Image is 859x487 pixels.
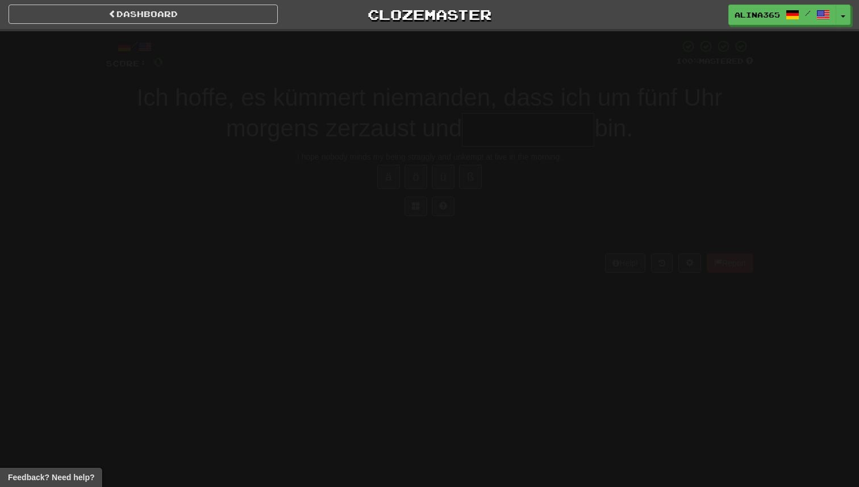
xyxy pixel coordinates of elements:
[377,165,400,189] button: ä
[9,5,278,24] a: Dashboard
[106,39,163,53] div: /
[106,151,753,163] div: I hope nobody minds my being straggly and unkempt at five in the morning.
[136,84,722,142] span: Ich hoffe, es kümmert niemanden, dass ich um fünf Uhr morgens zerzaust und
[735,10,780,20] span: Alina365
[651,253,673,273] button: Round history (alt+y)
[295,5,564,24] a: Clozemaster
[728,5,836,25] a: Alina365 /
[649,30,669,44] span: 10
[153,55,163,69] span: 0
[268,30,278,44] span: 0
[707,253,753,273] button: Report
[805,9,811,17] span: /
[459,165,482,189] button: ß
[676,56,753,66] div: Mastered
[432,165,454,189] button: ü
[394,222,465,248] button: Submit
[605,253,645,273] button: Help!
[405,165,427,189] button: ö
[676,56,699,65] span: 100 %
[405,197,427,216] button: Switch sentence to multiple choice alt+p
[432,197,454,216] button: Single letter hint - you only get 1 per sentence and score half the points! alt+h
[8,472,94,483] span: Open feedback widget
[106,59,147,68] span: Score:
[474,30,484,44] span: 0
[594,115,633,141] span: bin.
